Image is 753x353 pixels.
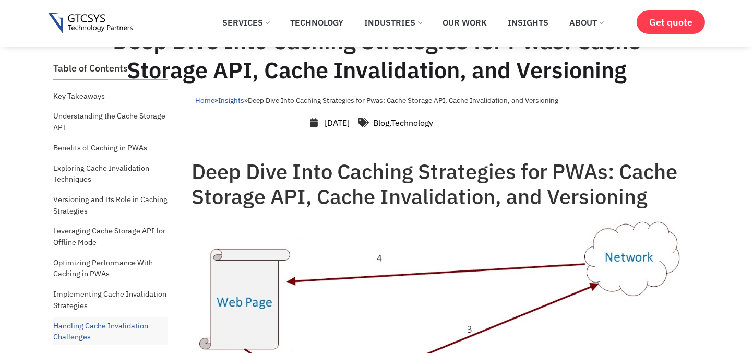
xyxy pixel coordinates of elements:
[356,11,429,34] a: Industries
[195,96,214,105] a: Home
[218,96,244,105] a: Insights
[195,96,558,105] span: » »
[637,10,705,34] a: Get quote
[282,11,351,34] a: Technology
[649,17,692,28] span: Get quote
[53,286,168,313] a: Implementing Cache Invalidation Strategies
[53,139,147,156] a: Benefits of Caching in PWAs
[325,117,350,128] time: [DATE]
[435,11,495,34] a: Our Work
[391,117,433,128] a: Technology
[688,288,753,337] iframe: chat widget
[373,117,389,128] a: Blog
[81,26,673,85] h1: Deep Dive Into Caching Strategies for Pwas: Cache Storage API, Cache Invalidation, and Versioning
[561,11,611,34] a: About
[53,191,168,219] a: Versioning and Its Role in Caching Strategies
[214,11,277,34] a: Services
[53,317,168,345] a: Handling Cache Invalidation Challenges
[373,117,433,128] span: ,
[53,108,168,135] a: Understanding the Cache Storage API
[53,63,168,74] h2: Table of Contents
[53,222,168,250] a: Leveraging Cache Storage API for Offline Mode
[248,96,558,105] span: Deep Dive Into Caching Strategies for Pwas: Cache Storage API, Cache Invalidation, and Versioning
[192,159,698,209] h1: Deep Dive Into Caching Strategies for PWAs: Cache Storage API, Cache Invalidation, and Versioning
[53,160,168,187] a: Exploring Cache Invalidation Techniques
[53,88,105,104] a: Key Takeaways
[53,254,168,282] a: Optimizing Performance With Caching in PWAs
[48,13,133,34] img: Gtcsys logo
[500,11,556,34] a: Insights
